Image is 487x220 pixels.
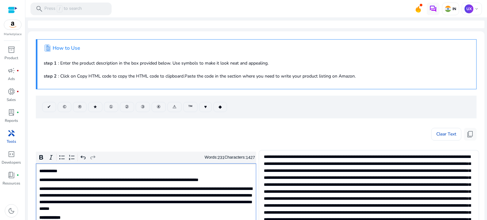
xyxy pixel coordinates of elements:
button: ® [73,102,87,112]
p: : Click on Copy HTML code to copy the HTML code to clipboard.Paste the code in the section where ... [44,73,470,79]
button: © [58,102,71,112]
span: inventory_2 [8,46,15,53]
span: ⚠ [172,104,177,110]
button: Clear Text [431,128,461,141]
p: Press to search [44,5,82,12]
span: ★ [93,104,97,110]
div: Editor toolbar [36,152,256,164]
p: : Enter the product description in the box provided below. Use symbols to make it look neat and a... [44,60,470,66]
span: search [36,5,43,13]
button: content_copy [464,128,477,141]
span: fiber_manual_record [16,111,19,114]
span: ② [125,104,129,110]
span: handyman [8,129,15,137]
p: Resources [3,180,20,186]
button: ✔ [42,102,56,112]
span: © [63,104,66,110]
span: ④ [157,104,161,110]
button: ★ [88,102,102,112]
label: 231 [218,155,224,160]
p: UX [464,4,473,13]
p: Developers [2,160,21,165]
label: 1427 [246,155,255,160]
span: book_4 [8,171,15,179]
b: step 1 [44,60,56,66]
span: ™ [188,104,192,110]
span: fiber_manual_record [16,69,19,72]
button: ♥ [199,102,212,112]
span: donut_small [8,88,15,95]
span: fiber_manual_record [16,90,19,93]
img: amazon.svg [4,20,21,29]
span: ® [78,104,81,110]
button: ③ [136,102,150,112]
span: ✔ [47,104,51,110]
div: Words: Characters: [205,154,255,161]
span: fiber_manual_record [16,174,19,176]
span: campaign [8,67,15,74]
span: ③ [141,104,145,110]
button: ① [104,102,118,112]
button: ② [120,102,134,112]
span: lab_profile [8,109,15,116]
span: Clear Text [436,128,456,141]
span: keyboard_arrow_down [474,6,479,11]
span: code_blocks [8,150,15,158]
p: Tools [7,139,16,144]
p: Sales [7,97,16,103]
p: Reports [5,118,18,123]
span: ♥ [204,104,207,110]
span: ◆ [218,104,222,110]
button: ◆ [213,102,227,112]
h4: How to Use [53,45,80,51]
p: Marketplace [4,32,22,37]
p: Product [4,55,18,61]
button: ⚠ [167,102,182,112]
span: / [57,5,62,12]
p: IN [451,6,456,11]
p: Ads [8,76,15,82]
img: in.svg [445,6,451,12]
span: dark_mode [8,207,15,215]
span: ① [109,104,113,110]
button: ™ [183,102,198,112]
b: step 2 [44,73,56,79]
span: content_copy [466,130,474,138]
button: ④ [152,102,166,112]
